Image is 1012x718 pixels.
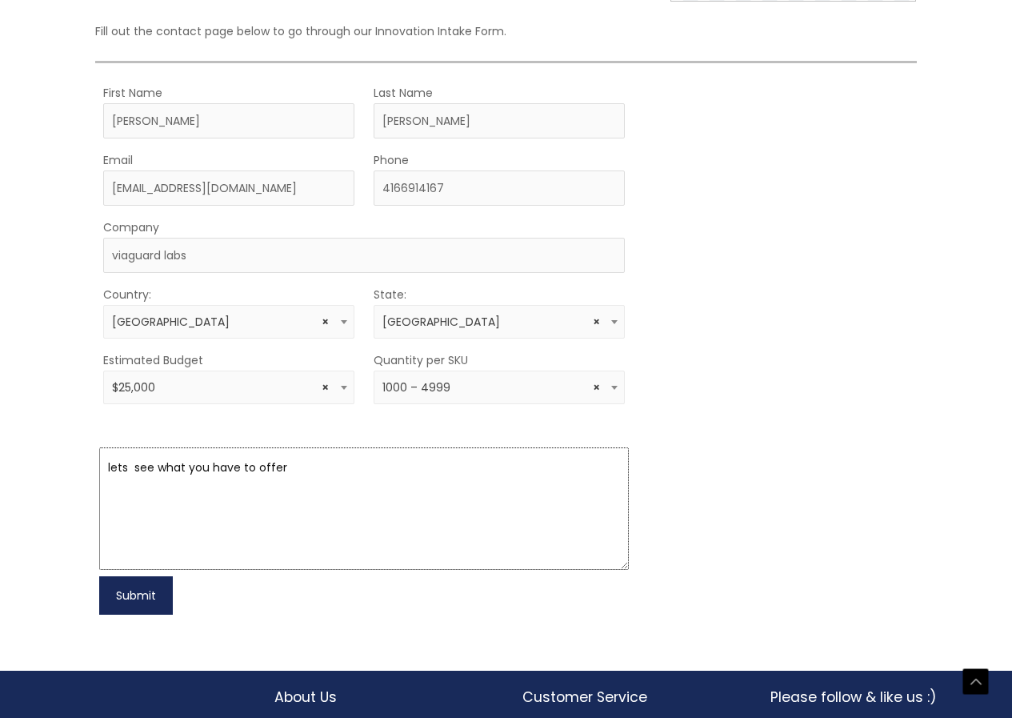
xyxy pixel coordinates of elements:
[103,217,159,238] label: Company
[593,380,600,395] span: Remove all items
[103,238,625,273] input: Company Name
[103,305,354,339] span: Canada
[99,576,173,615] button: Submit
[382,315,615,330] span: Ontario
[522,687,738,708] h2: Customer Service
[112,315,345,330] span: Canada
[95,21,917,42] p: Fill out the contact page below to go through our Innovation Intake Form.
[103,103,354,138] input: First Name
[103,170,354,206] input: Enter Your Email
[374,305,625,339] span: Ontario
[274,687,490,708] h2: About Us
[374,284,406,305] label: State:
[103,350,203,371] label: Estimated Budget
[374,150,409,170] label: Phone
[103,284,151,305] label: Country:
[374,82,433,103] label: Last Name
[322,315,329,330] span: Remove all items
[382,380,615,395] span: 1000 – 4999
[593,315,600,330] span: Remove all items
[103,82,162,103] label: First Name
[112,380,345,395] span: $25,000
[770,687,986,708] h2: Please follow & like us :)
[374,350,468,371] label: Quantity per SKU
[322,380,329,395] span: Remove all items
[103,150,133,170] label: Email
[374,371,625,404] span: 1000 – 4999
[374,170,625,206] input: Enter Your Phone Number
[103,371,354,404] span: $25,000
[374,103,625,138] input: Last Name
